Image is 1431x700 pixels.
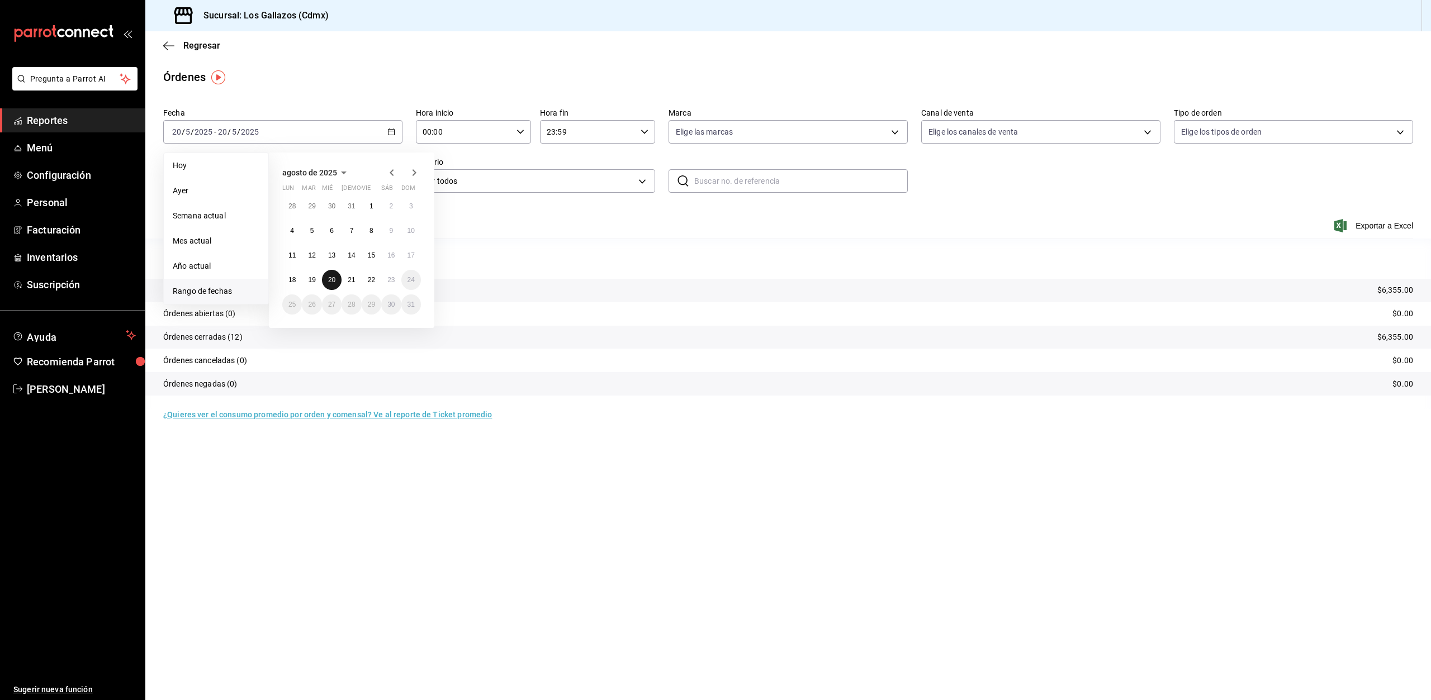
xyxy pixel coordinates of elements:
[342,196,361,216] button: 31 de julio de 2025
[342,221,361,241] button: 7 de agosto de 2025
[27,277,136,292] span: Suscripción
[185,127,191,136] input: --
[322,184,333,196] abbr: miércoles
[302,245,321,265] button: 12 de agosto de 2025
[322,270,342,290] button: 20 de agosto de 2025
[401,221,421,241] button: 10 de agosto de 2025
[27,222,136,237] span: Facturación
[328,251,335,259] abbr: 13 de agosto de 2025
[163,69,206,85] div: Órdenes
[195,9,329,22] h3: Sucursal: Los Gallazos (Cdmx)
[328,301,335,308] abbr: 27 de agosto de 2025
[381,270,401,290] button: 23 de agosto de 2025
[676,126,733,137] span: Elige las marcas
[540,109,655,117] label: Hora fin
[228,127,231,136] span: /
[282,270,302,290] button: 18 de agosto de 2025
[342,184,407,196] abbr: jueves
[12,67,138,91] button: Pregunta a Parrot AI
[369,202,373,210] abbr: 1 de agosto de 2025
[27,354,136,369] span: Recomienda Parrot
[194,127,213,136] input: ----
[282,294,302,315] button: 25 de agosto de 2025
[240,127,259,136] input: ----
[921,109,1160,117] label: Canal de venta
[163,308,236,320] p: Órdenes abiertas (0)
[302,196,321,216] button: 29 de julio de 2025
[342,294,361,315] button: 28 de agosto de 2025
[362,196,381,216] button: 1 de agosto de 2025
[27,168,136,183] span: Configuración
[288,276,296,284] abbr: 18 de agosto de 2025
[401,245,421,265] button: 17 de agosto de 2025
[1337,219,1413,232] button: Exportar a Excel
[1392,355,1413,366] p: $0.00
[381,294,401,315] button: 30 de agosto de 2025
[369,227,373,235] abbr: 8 de agosto de 2025
[27,113,136,128] span: Reportes
[407,276,415,284] abbr: 24 de agosto de 2025
[348,276,355,284] abbr: 21 de agosto de 2025
[163,331,243,343] p: Órdenes cerradas (12)
[362,184,371,196] abbr: viernes
[163,252,1413,265] p: Resumen
[362,294,381,315] button: 29 de agosto de 2025
[362,270,381,290] button: 22 de agosto de 2025
[407,227,415,235] abbr: 10 de agosto de 2025
[387,251,395,259] abbr: 16 de agosto de 2025
[282,168,337,177] span: agosto de 2025
[322,294,342,315] button: 27 de agosto de 2025
[211,70,225,84] img: Tooltip marker
[1377,284,1413,296] p: $6,355.00
[322,245,342,265] button: 13 de agosto de 2025
[423,175,634,187] span: Ver todos
[214,127,216,136] span: -
[407,301,415,308] abbr: 31 de agosto de 2025
[302,294,321,315] button: 26 de agosto de 2025
[409,202,413,210] abbr: 3 de agosto de 2025
[172,127,182,136] input: --
[1181,126,1262,137] span: Elige los tipos de orden
[416,158,655,166] label: Usuario
[362,221,381,241] button: 8 de agosto de 2025
[330,227,334,235] abbr: 6 de agosto de 2025
[381,245,401,265] button: 16 de agosto de 2025
[1392,308,1413,320] p: $0.00
[387,301,395,308] abbr: 30 de agosto de 2025
[30,73,120,85] span: Pregunta a Parrot AI
[183,40,220,51] span: Regresar
[288,301,296,308] abbr: 25 de agosto de 2025
[322,196,342,216] button: 30 de julio de 2025
[308,202,315,210] abbr: 29 de julio de 2025
[123,29,132,38] button: open_drawer_menu
[282,184,294,196] abbr: lunes
[381,196,401,216] button: 2 de agosto de 2025
[348,202,355,210] abbr: 31 de julio de 2025
[282,166,350,179] button: agosto de 2025
[302,184,315,196] abbr: martes
[173,260,259,272] span: Año actual
[1377,331,1413,343] p: $6,355.00
[350,227,354,235] abbr: 7 de agosto de 2025
[368,251,375,259] abbr: 15 de agosto de 2025
[342,245,361,265] button: 14 de agosto de 2025
[389,227,393,235] abbr: 9 de agosto de 2025
[27,382,136,397] span: [PERSON_NAME]
[401,270,421,290] button: 24 de agosto de 2025
[362,245,381,265] button: 15 de agosto de 2025
[282,221,302,241] button: 4 de agosto de 2025
[288,251,296,259] abbr: 11 de agosto de 2025
[308,276,315,284] abbr: 19 de agosto de 2025
[173,235,259,247] span: Mes actual
[342,270,361,290] button: 21 de agosto de 2025
[231,127,237,136] input: --
[328,202,335,210] abbr: 30 de julio de 2025
[694,170,908,192] input: Buscar no. de referencia
[27,195,136,210] span: Personal
[401,184,415,196] abbr: domingo
[173,160,259,172] span: Hoy
[27,140,136,155] span: Menú
[191,127,194,136] span: /
[348,251,355,259] abbr: 14 de agosto de 2025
